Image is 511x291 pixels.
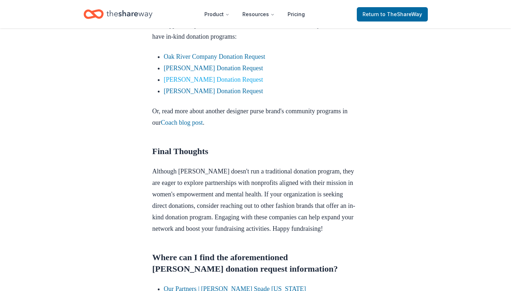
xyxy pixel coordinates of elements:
a: Coach blog post [161,119,203,126]
button: Product [199,7,235,22]
h2: Where can I find the aforementioned [PERSON_NAME] donation request information? [152,252,359,275]
p: Although [PERSON_NAME] doesn't run a traditional donation program, they are eager to explore part... [152,166,359,234]
span: Return [363,10,422,19]
a: [PERSON_NAME] Donation Request [164,76,263,83]
nav: Main [199,6,311,23]
a: [PERSON_NAME] Donation Request [164,65,263,72]
span: to TheShareWay [380,11,422,17]
a: Pricing [282,7,311,22]
p: Or, read more about another designer purse brand's community programs in our . [152,105,359,128]
a: Oak River Company Donation Request [164,53,265,60]
a: Returnto TheShareWay [357,7,428,22]
a: Home [84,6,152,23]
a: [PERSON_NAME] Donation Request [164,87,263,95]
h2: Final Thoughts [152,145,359,157]
button: Resources [237,7,280,22]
